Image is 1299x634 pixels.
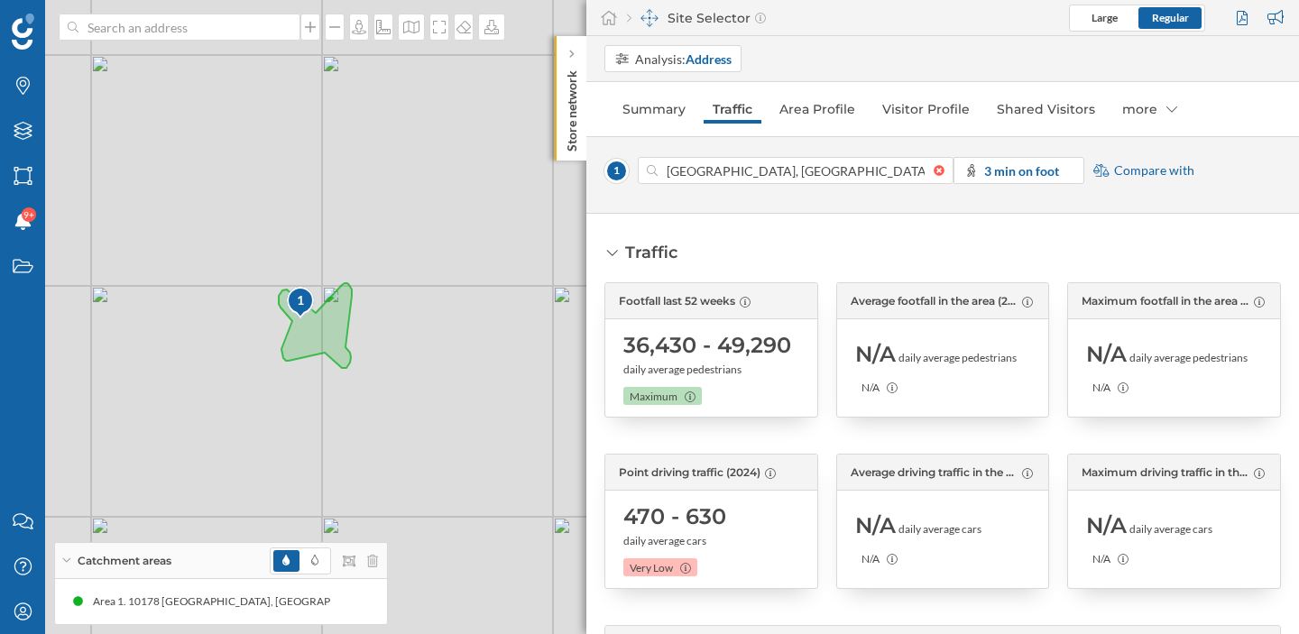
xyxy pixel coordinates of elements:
span: Compare with [1114,161,1194,179]
img: pois-map-marker.svg [286,286,317,321]
div: Site Selector [627,9,766,27]
a: Area Profile [770,95,864,124]
span: Regular [1152,11,1189,24]
span: 9+ [23,206,34,224]
span: N/A [861,551,880,567]
div: Area 1. 10178 [GEOGRAPHIC_DATA], [GEOGRAPHIC_DATA] (3' On foot) [93,593,449,611]
span: 1 [604,159,629,183]
span: daily average cars [898,521,981,538]
div: more [1113,95,1186,124]
span: N/A [1092,551,1110,567]
span: Very Low [630,560,673,576]
p: Store network [563,63,581,152]
span: daily average pedestrians [623,362,742,378]
div: 1 [286,291,316,309]
span: Point driving traffic (2024) [619,464,760,481]
span: Maximum [630,389,677,405]
img: dashboards-manager.svg [640,9,659,27]
div: Analysis: [635,50,732,69]
span: Catchment areas [78,553,171,569]
span: Maximum driving traffic in the area (2024) [1082,464,1249,481]
a: Summary [613,95,695,124]
span: daily average cars [623,533,706,549]
span: Large [1092,11,1118,24]
span: Average footfall in the area (2024) [851,293,1018,309]
div: 1 [286,286,313,318]
span: N/A [1086,340,1127,369]
span: N/A [1092,380,1110,396]
strong: 3 min on foot [984,163,1059,179]
span: N/A [855,340,896,369]
a: Visitor Profile [873,95,979,124]
span: N/A [1086,511,1127,540]
a: Traffic [704,95,761,124]
strong: Address [686,51,732,67]
span: Maximum footfall in the area (2024) [1082,293,1249,309]
span: Average driving traffic in the area (2024) [851,464,1018,481]
span: N/A [855,511,896,540]
span: daily average cars [1129,521,1212,538]
span: daily average pedestrians [898,350,1017,366]
span: Footfall last 52 weeks [619,293,735,309]
div: Traffic [625,241,677,264]
span: 36,430 - 49,290 [623,331,791,360]
a: Shared Visitors [988,95,1104,124]
span: N/A [861,380,880,396]
span: daily average pedestrians [1129,350,1248,366]
img: Geoblink Logo [12,14,34,50]
span: 470 - 630 [623,502,726,531]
